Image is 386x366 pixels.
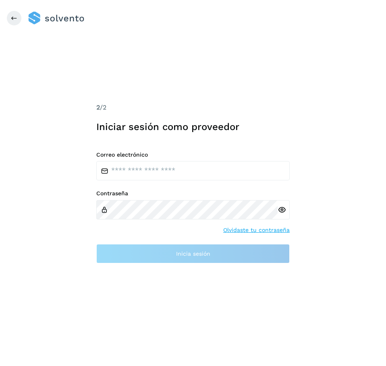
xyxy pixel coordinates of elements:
h1: Iniciar sesión como proveedor [96,121,290,133]
span: 2 [96,103,100,111]
label: Correo electrónico [96,151,290,158]
span: Inicia sesión [176,251,210,256]
label: Contraseña [96,190,290,197]
div: /2 [96,103,290,112]
a: Olvidaste tu contraseña [223,226,290,234]
button: Inicia sesión [96,244,290,263]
